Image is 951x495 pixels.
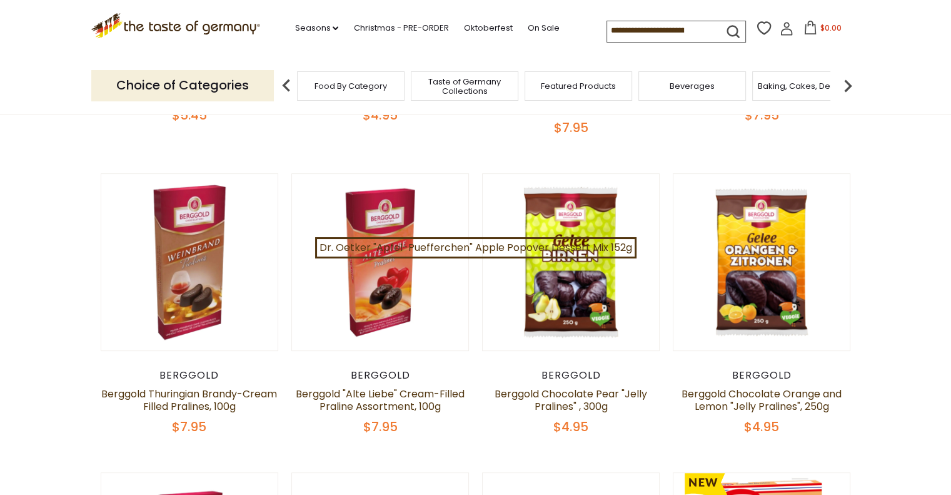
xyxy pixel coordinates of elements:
a: Berggold "Alte Liebe" Cream-Filled Praline Assortment, 100g [296,387,465,414]
a: Beverages [670,81,715,91]
img: Berggold Chocolate Pear "Jelly Pralines" , 300g [483,174,660,351]
a: Featured Products [541,81,616,91]
div: Berggold [673,369,851,382]
a: Oktoberfest [463,21,512,35]
span: $4.95 [363,106,398,124]
a: Berggold Chocolate Pear "Jelly Pralines" , 300g [495,387,647,414]
a: Taste of Germany Collections [415,77,515,96]
span: $5.45 [172,106,207,124]
img: Berggold Thuringian Brandy-Cream Filled Pralines, 100g [101,174,278,351]
div: Berggold [101,369,279,382]
img: next arrow [835,73,860,98]
a: Dr. Oetker "Apfel-Puefferchen" Apple Popover Dessert Mix 152g [315,237,637,258]
span: $7.95 [363,418,397,436]
a: On Sale [527,21,559,35]
p: Choice of Categories [91,70,274,101]
span: $7.95 [172,418,206,436]
span: $0.00 [820,23,841,33]
span: $4.95 [744,418,779,436]
img: Berggold Chocolate Orange and Lemon "Jelly Pralines", 250g [673,174,850,351]
span: $7.95 [745,106,779,124]
span: $4.95 [553,418,588,436]
a: Christmas - PRE-ORDER [353,21,448,35]
a: Seasons [294,21,338,35]
div: Berggold [482,369,660,382]
div: Berggold [291,369,470,382]
span: $7.95 [554,119,588,136]
img: Berggold "Alte Liebe" Cream-Filled Praline Assortment, 100g [292,174,469,351]
a: Berggold Chocolate Orange and Lemon "Jelly Pralines", 250g [682,387,842,414]
a: Berggold Thuringian Brandy-Cream Filled Pralines, 100g [101,387,277,414]
a: Food By Category [314,81,387,91]
img: previous arrow [274,73,299,98]
a: Baking, Cakes, Desserts [758,81,855,91]
button: $0.00 [796,21,849,39]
